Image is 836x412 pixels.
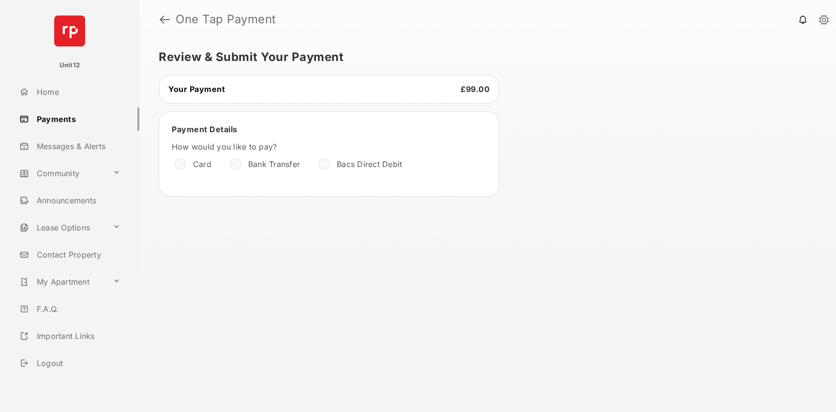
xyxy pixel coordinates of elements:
[15,270,109,293] a: My Apartment
[176,14,276,25] strong: One Tap Payment
[15,107,139,131] a: Payments
[15,324,124,348] a: Important Links
[15,189,139,212] a: Announcements
[159,51,809,63] h5: Review & Submit Your Payment
[60,61,80,70] p: Unit12
[461,84,490,94] span: £99.00
[193,159,211,169] label: Card
[54,15,85,46] img: svg+xml;base64,PHN2ZyB4bWxucz0iaHR0cDovL3d3dy53My5vcmcvMjAwMC9zdmciIHdpZHRoPSI2NCIgaGVpZ2h0PSI2NC...
[15,351,139,375] a: Logout
[15,162,109,185] a: Community
[15,243,139,266] a: Contact Property
[172,124,238,134] span: Payment Details
[248,159,300,169] label: Bank Transfer
[172,142,462,152] label: How would you like to pay?
[15,135,139,158] a: Messages & Alerts
[168,84,225,94] span: Your Payment
[15,80,139,104] a: Home
[337,159,402,169] label: Bacs Direct Debit
[15,216,109,239] a: Lease Options
[15,297,139,320] a: F.A.Q.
